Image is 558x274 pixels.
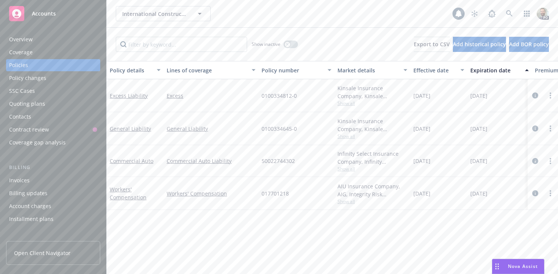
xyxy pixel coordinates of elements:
span: Show all [337,198,407,205]
div: Contract review [9,124,49,136]
button: Policy details [107,61,164,79]
span: 017701218 [262,189,289,197]
div: Overview [9,33,33,45]
a: circleInformation [531,124,540,133]
a: Billing updates [6,187,100,199]
span: Show all [337,100,407,106]
a: Coverage [6,46,100,58]
a: Coverage gap analysis [6,136,100,149]
a: Switch app [519,6,534,21]
div: Billing updates [9,187,47,199]
div: Policy changes [9,72,46,84]
span: [DATE] [413,125,430,133]
div: Market details [337,66,399,74]
div: Quoting plans [9,98,45,110]
div: Effective date [413,66,456,74]
div: Expiration date [470,66,520,74]
div: Policies [9,59,28,71]
div: Policy details [110,66,152,74]
span: [DATE] [470,92,487,100]
a: General Liability [110,125,151,132]
a: Overview [6,33,100,45]
a: Policy changes [6,72,100,84]
button: Expiration date [467,61,532,79]
div: Drag to move [492,259,502,274]
a: Commercial Auto [110,157,153,164]
span: International Construction Builders LLC [122,10,188,18]
a: Stop snowing [467,6,482,21]
button: Lines of coverage [164,61,259,79]
a: Search [502,6,517,21]
a: Installment plans [6,213,100,225]
a: Policies [6,59,100,71]
input: Filter by keyword... [116,37,247,52]
span: 0100334812-0 [262,92,297,100]
div: Infinity Select Insurance Company, Infinity ([PERSON_NAME]) [337,150,407,166]
button: Add historical policy [453,37,506,52]
a: circleInformation [531,91,540,100]
span: Export to CSV [414,41,450,48]
span: [DATE] [413,92,430,100]
div: Account charges [9,200,51,212]
div: SSC Cases [9,85,35,97]
div: Billing [6,164,100,171]
a: more [546,189,555,198]
div: Contacts [9,111,31,123]
div: AIU Insurance Company, AIG, Integrity Risk Insurance [337,182,407,198]
a: circleInformation [531,157,540,166]
button: Add BOR policy [509,37,549,52]
span: Nova Assist [508,263,538,269]
a: circleInformation [531,189,540,198]
a: Excess [167,92,255,100]
span: Add BOR policy [509,41,549,48]
a: Account charges [6,200,100,212]
button: Effective date [410,61,467,79]
span: [DATE] [413,157,430,165]
span: Show inactive [252,41,281,47]
span: 50022744302 [262,157,295,165]
div: Kinsale Insurance Company, Kinsale Insurance, Amwins [337,117,407,133]
a: Contract review [6,124,100,136]
a: Excess Liability [110,92,148,99]
span: Accounts [32,11,56,17]
button: Nova Assist [492,259,544,274]
a: more [546,91,555,100]
a: Workers' Compensation [110,186,147,201]
div: Invoices [9,174,30,186]
button: Policy number [259,61,334,79]
a: Contacts [6,111,100,123]
span: Show all [337,133,407,139]
a: Invoices [6,174,100,186]
a: Accounts [6,3,100,24]
button: Market details [334,61,410,79]
div: Policy number [262,66,323,74]
img: photo [537,8,549,20]
a: General Liability [167,125,255,133]
span: [DATE] [470,125,487,133]
span: Show all [337,166,407,172]
a: more [546,157,555,166]
button: International Construction Builders LLC [116,6,211,21]
a: Workers' Compensation [167,189,255,197]
a: Report a Bug [484,6,500,21]
button: Export to CSV [414,37,450,52]
span: Open Client Navigator [14,249,71,257]
a: Commercial Auto Liability [167,157,255,165]
span: [DATE] [470,189,487,197]
div: Coverage gap analysis [9,136,66,149]
span: [DATE] [413,189,430,197]
a: SSC Cases [6,85,100,97]
span: 0100334645-0 [262,125,297,133]
div: Lines of coverage [167,66,247,74]
a: more [546,124,555,133]
span: Add historical policy [453,41,506,48]
div: Kinsale Insurance Company, Kinsale Insurance, Amwins [337,84,407,100]
a: Quoting plans [6,98,100,110]
span: [DATE] [470,157,487,165]
div: Installment plans [9,213,54,225]
div: Coverage [9,46,33,58]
